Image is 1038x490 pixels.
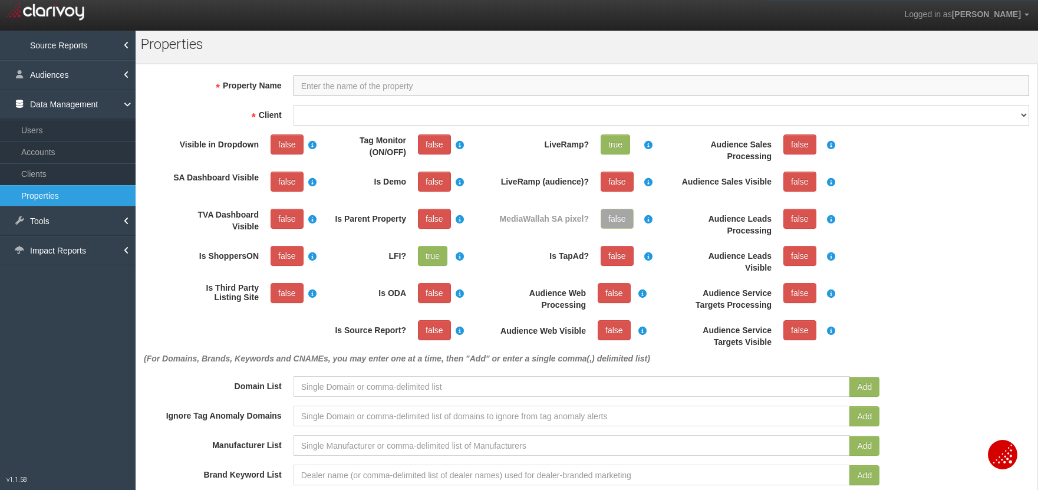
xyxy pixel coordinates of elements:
label: Is TapAd? [492,246,595,262]
label: Audience Sales Processing [674,134,777,162]
a: Logged in as[PERSON_NAME] [895,1,1038,29]
input: Single Manufacturer or comma-delimited list of Manufacturers [294,435,851,456]
a: false [271,134,304,154]
label: Manufacturer List [138,435,288,451]
label: LiveRamp? [492,134,595,150]
a: false [601,172,634,192]
a: false [598,283,631,303]
button: Add [849,436,879,456]
label: TVA Dashboard Visible [167,209,265,232]
label: Is Parent Property [315,209,412,225]
a: false [418,320,451,340]
label: Brand Keyword List [138,465,288,481]
a: false [783,172,816,192]
a: false [271,246,304,266]
a: true [418,246,447,266]
input: Enter the name of the property [294,75,1029,96]
label: LiveRamp (audience)? [492,172,595,188]
label: Domain List [138,376,288,392]
a: false [271,172,304,192]
a: false [418,283,451,303]
label: Is Source Report? [315,320,412,336]
label: Ignore Tag Anomaly Domains [138,406,288,422]
a: false [598,320,631,340]
label: Visible in Dropdown [167,134,265,150]
a: false [418,209,451,229]
a: false [418,172,451,192]
label: Audience Service Targets Visible [674,320,777,348]
label: Is Demo [315,172,412,188]
a: false [783,209,816,229]
a: false [783,283,816,303]
a: false [783,246,816,266]
label: Property Name [138,75,288,91]
a: false [783,134,816,154]
label: Is Third Party Listing Site [167,283,265,302]
input: Dealer name (or comma-delimited list of dealer names) used for dealer-branded marketing [294,465,851,485]
a: false [271,283,304,303]
a: false [601,246,634,266]
label: Is ODA [315,283,412,299]
label: LFI? [315,246,412,262]
label: Audience Sales Visible [674,172,777,188]
input: Single Domain or comma-delimited list of domains to ignore from tag anomaly alerts [294,406,851,426]
label: Audience Leads Processing [674,209,777,236]
input: Single Domain or comma-delimited list [294,376,851,397]
button: Add [849,406,879,426]
label: Tag Monitor (ON/OFF) [315,134,412,158]
a: false [418,134,451,154]
label: Audience Service Targets Processing [674,283,777,311]
label: Audience Web Visible [492,320,592,336]
h1: Pr perties [141,37,408,52]
span: [PERSON_NAME] [952,9,1021,19]
label: SA Dashboard Visible [167,172,265,183]
button: Add [849,465,879,485]
a: true [601,134,630,154]
label: Client [138,105,288,121]
a: false [783,320,816,340]
a: false [271,209,304,229]
label: Audience Leads Visible [674,246,777,274]
em: (For Domains, Brands, Keywords and CNAMEs, you may enter one at a time, then "Add" or enter a sin... [144,354,650,363]
span: Logged in as [904,9,951,19]
button: Add [849,377,879,397]
label: Is ShoppersON [167,246,265,262]
label: MediaWallah SA pixel? [492,209,595,225]
span: o [154,36,162,52]
label: Audience Web Processing [492,283,592,311]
